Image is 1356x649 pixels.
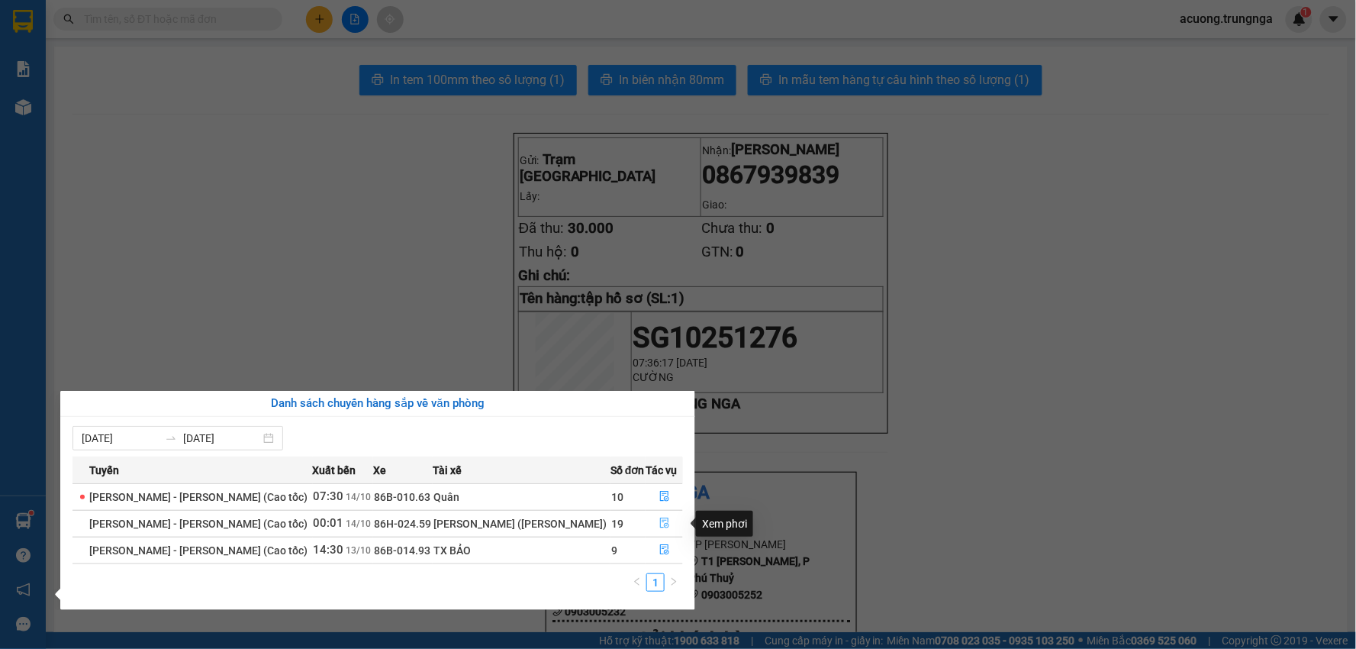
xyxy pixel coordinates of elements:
[374,491,430,503] span: 86B-010.63
[611,491,623,503] span: 10
[665,573,683,592] li: Next Page
[8,8,221,37] li: Trung Nga
[646,538,682,563] button: file-done
[646,462,677,479] span: Tác vụ
[183,430,260,447] input: Đến ngày
[82,430,159,447] input: Từ ngày
[646,512,682,536] button: file-done
[8,65,105,115] li: VP Trạm [GEOGRAPHIC_DATA]
[628,573,646,592] li: Previous Page
[8,8,61,61] img: logo.jpg
[346,518,372,529] span: 14/10
[433,489,610,505] div: Quân
[89,518,308,530] span: [PERSON_NAME] - [PERSON_NAME] (Cao tốc)
[374,544,430,557] span: 86B-014.93
[313,462,356,479] span: Xuất bến
[659,518,670,530] span: file-done
[659,544,670,557] span: file-done
[89,544,308,557] span: [PERSON_NAME] - [PERSON_NAME] (Cao tốc)
[610,462,645,479] span: Số đơn
[647,574,664,591] a: 1
[433,462,462,479] span: Tài xế
[314,516,344,530] span: 00:01
[346,492,372,502] span: 14/10
[374,518,431,530] span: 86H-024.59
[314,543,344,557] span: 14:30
[72,395,683,413] div: Danh sách chuyến hàng sắp về văn phòng
[433,515,610,532] div: [PERSON_NAME] ([PERSON_NAME])
[373,462,386,479] span: Xe
[696,511,753,537] div: Xem phơi
[89,491,308,503] span: [PERSON_NAME] - [PERSON_NAME] (Cao tốc)
[611,544,617,557] span: 9
[165,432,177,444] span: swap-right
[346,545,372,556] span: 13/10
[633,577,642,586] span: left
[89,462,119,479] span: Tuyến
[665,573,683,592] button: right
[659,491,670,503] span: file-done
[628,573,646,592] button: left
[105,85,116,95] span: environment
[165,432,177,444] span: to
[611,518,623,530] span: 19
[646,573,665,592] li: 1
[646,485,682,509] button: file-done
[433,542,610,559] div: TX BẢO
[669,577,678,586] span: right
[314,489,344,503] span: 07:30
[105,84,198,130] b: T1 [PERSON_NAME], P Phú Thuỷ
[105,65,203,82] li: VP [PERSON_NAME]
